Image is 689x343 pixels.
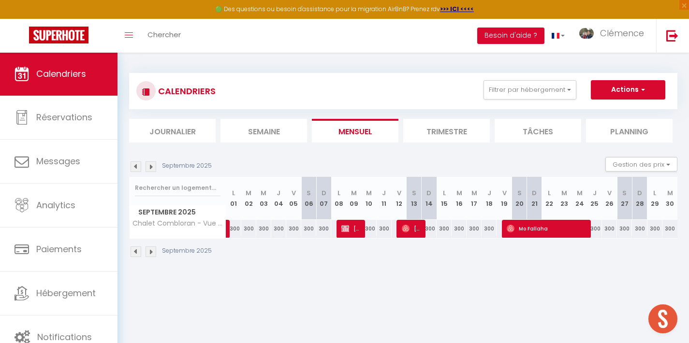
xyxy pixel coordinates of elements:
span: Septembre 2025 [130,205,226,219]
th: 06 [301,177,316,220]
th: 24 [572,177,587,220]
img: Super Booking [29,27,88,43]
abbr: L [548,188,551,198]
span: [PERSON_NAME] [402,219,422,238]
div: 300 [602,220,617,238]
th: 05 [286,177,301,220]
abbr: V [607,188,612,198]
abbr: J [382,188,386,198]
th: 21 [527,177,542,220]
abbr: M [577,188,583,198]
abbr: M [471,188,477,198]
input: Rechercher un logement... [135,179,220,197]
div: 300 [361,220,376,238]
th: 17 [467,177,482,220]
span: Clémence [600,27,644,39]
th: 23 [557,177,572,220]
div: 300 [437,220,452,238]
div: 300 [662,220,677,238]
div: 300 [377,220,392,238]
span: Hébergement [36,287,96,299]
div: 300 [271,220,286,238]
th: 13 [407,177,422,220]
p: Septembre 2025 [162,246,212,256]
abbr: D [426,188,431,198]
h3: CALENDRIERS [156,80,216,102]
th: 30 [662,177,677,220]
abbr: L [443,188,446,198]
a: ... Clémence [572,19,656,53]
th: 14 [422,177,437,220]
div: 300 [647,220,662,238]
abbr: M [667,188,673,198]
th: 15 [437,177,452,220]
span: [PERSON_NAME] [341,219,361,238]
abbr: J [487,188,491,198]
li: Mensuel [312,119,398,143]
li: Trimestre [403,119,490,143]
button: Besoin d'aide ? [477,28,544,44]
abbr: J [593,188,597,198]
th: 27 [617,177,632,220]
th: 22 [542,177,557,220]
button: Filtrer par hébergement [484,80,576,100]
div: 300 [256,220,271,238]
abbr: D [322,188,326,198]
th: 08 [331,177,346,220]
abbr: L [337,188,340,198]
abbr: V [292,188,296,198]
abbr: V [502,188,507,198]
div: Ouvrir le chat [648,304,677,333]
p: Septembre 2025 [162,161,212,171]
div: 300 [587,220,602,238]
span: Réservations [36,111,92,123]
div: 300 [422,220,437,238]
abbr: D [637,188,642,198]
abbr: M [351,188,357,198]
abbr: M [261,188,266,198]
div: 300 [301,220,316,238]
abbr: M [366,188,372,198]
th: 16 [452,177,467,220]
li: Planning [586,119,673,143]
li: Journalier [129,119,216,143]
abbr: V [397,188,401,198]
th: 19 [497,177,512,220]
button: Actions [591,80,665,100]
abbr: L [232,188,235,198]
li: Tâches [495,119,581,143]
th: 18 [482,177,497,220]
span: Chercher [147,29,181,40]
abbr: D [532,188,537,198]
abbr: J [277,188,280,198]
abbr: M [456,188,462,198]
th: 28 [632,177,647,220]
th: 01 [226,177,241,220]
th: 12 [392,177,407,220]
span: Chalet Combloran - Vue Mont Blanc [131,220,228,227]
th: 09 [346,177,361,220]
th: 04 [271,177,286,220]
div: 300 [632,220,647,238]
img: logout [666,29,678,42]
div: 300 [316,220,331,238]
div: 300 [617,220,632,238]
th: 07 [316,177,331,220]
a: >>> ICI <<<< [440,5,474,13]
div: 300 [286,220,301,238]
th: 25 [587,177,602,220]
abbr: M [561,188,567,198]
abbr: S [412,188,416,198]
img: ... [579,28,594,39]
th: 20 [512,177,527,220]
div: 300 [482,220,497,238]
div: 300 [226,220,241,238]
abbr: S [307,188,311,198]
span: Notifications [37,331,92,343]
span: Messages [36,155,80,167]
th: 11 [377,177,392,220]
abbr: M [246,188,251,198]
a: Chercher [140,19,188,53]
th: 10 [361,177,376,220]
th: 03 [256,177,271,220]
